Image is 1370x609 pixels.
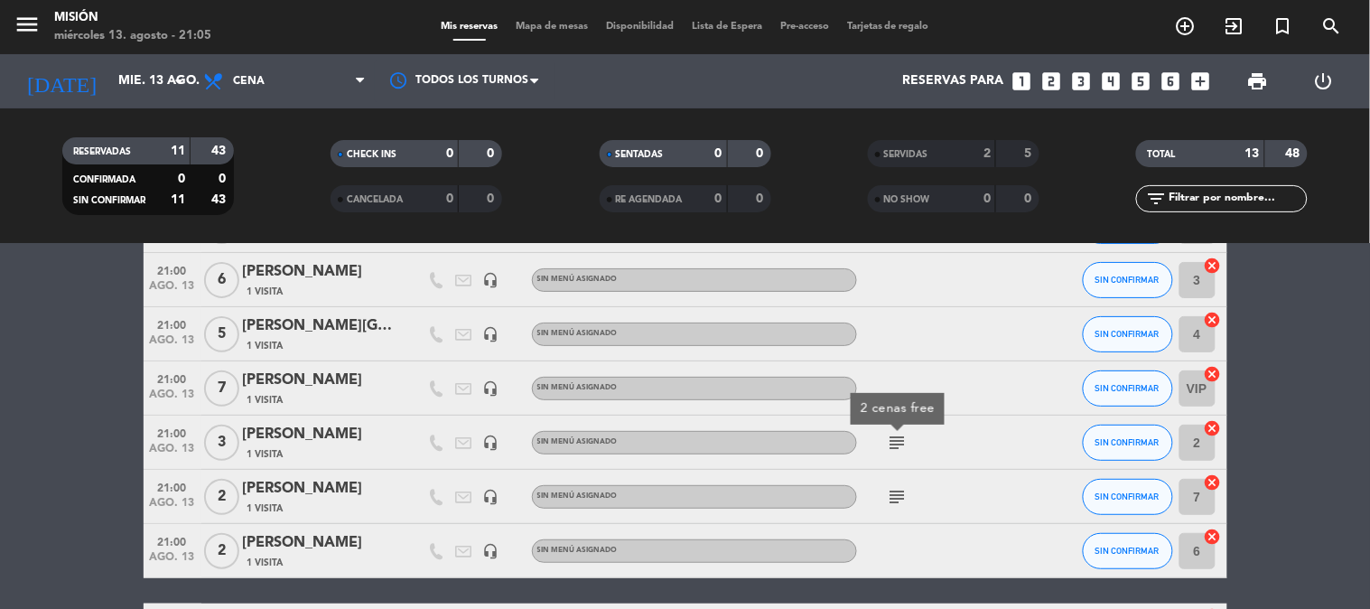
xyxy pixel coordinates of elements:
[1040,70,1064,93] i: looks_two
[1204,365,1222,383] i: cancel
[616,195,683,204] span: RE AGENDADA
[537,330,618,337] span: Sin menú asignado
[247,285,284,299] span: 1 Visita
[243,477,396,501] div: [PERSON_NAME]
[1204,528,1222,546] i: cancel
[983,147,991,160] strong: 2
[1100,70,1123,93] i: looks_4
[1167,189,1307,209] input: Filtrar por nombre...
[1272,15,1294,37] i: turned_in_not
[756,147,767,160] strong: 0
[1224,15,1245,37] i: exit_to_app
[1204,419,1222,437] i: cancel
[860,399,935,418] div: 2 cenas free
[150,259,195,280] span: 21:00
[483,272,499,288] i: headset_mic
[247,501,284,516] span: 1 Visita
[446,147,453,160] strong: 0
[150,334,195,355] span: ago. 13
[1024,192,1035,205] strong: 0
[150,280,195,301] span: ago. 13
[756,192,767,205] strong: 0
[243,531,396,555] div: [PERSON_NAME]
[211,193,229,206] strong: 43
[884,195,930,204] span: NO SHOW
[1321,15,1343,37] i: search
[178,173,185,185] strong: 0
[204,370,239,407] span: 7
[204,316,239,352] span: 5
[1083,533,1173,569] button: SIN CONFIRMAR
[243,314,396,338] div: [PERSON_NAME][GEOGRAPHIC_DATA]
[537,438,618,445] span: Sin menú asignado
[1070,70,1094,93] i: looks_3
[54,27,211,45] div: miércoles 13. agosto - 21:05
[54,9,211,27] div: Misión
[204,262,239,298] span: 6
[1095,329,1160,339] span: SIN CONFIRMAR
[150,497,195,518] span: ago. 13
[1024,147,1035,160] strong: 5
[1160,70,1183,93] i: looks_6
[983,192,991,205] strong: 0
[483,543,499,559] i: headset_mic
[171,145,185,157] strong: 11
[1291,54,1356,108] div: LOG OUT
[537,492,618,500] span: Sin menú asignado
[247,339,284,353] span: 1 Visita
[247,393,284,408] span: 1 Visita
[150,476,195,497] span: 21:00
[1083,370,1173,407] button: SIN CONFIRMAR
[887,486,909,508] i: subject
[1083,425,1173,461] button: SIN CONFIRMAR
[73,175,135,184] span: CONFIRMADA
[537,276,618,283] span: Sin menú asignado
[1095,492,1160,501] span: SIN CONFIRMAR
[171,193,185,206] strong: 11
[1083,316,1173,352] button: SIN CONFIRMAR
[1313,70,1335,92] i: power_settings_new
[1083,262,1173,298] button: SIN CONFIRMAR
[150,368,195,389] span: 21:00
[204,479,239,515] span: 2
[1130,70,1153,93] i: looks_5
[150,422,195,443] span: 21:00
[1245,147,1260,160] strong: 13
[1247,70,1269,92] span: print
[150,551,195,572] span: ago. 13
[884,150,928,159] span: SERVIDAS
[204,533,239,569] span: 2
[1147,150,1175,159] span: TOTAL
[1175,15,1197,37] i: add_circle_outline
[1095,383,1160,393] span: SIN CONFIRMAR
[73,147,131,156] span: RESERVADAS
[1083,479,1173,515] button: SIN CONFIRMAR
[715,192,722,205] strong: 0
[903,74,1004,89] span: Reservas para
[1189,70,1213,93] i: add_box
[1095,275,1160,285] span: SIN CONFIRMAR
[715,147,722,160] strong: 0
[483,326,499,342] i: headset_mic
[14,11,41,38] i: menu
[150,314,195,334] span: 21:00
[204,425,239,461] span: 3
[488,147,499,160] strong: 0
[1145,188,1167,210] i: filter_list
[616,150,664,159] span: SENTADAS
[219,173,229,185] strong: 0
[507,22,597,32] span: Mapa de mesas
[1204,311,1222,329] i: cancel
[14,11,41,44] button: menu
[211,145,229,157] strong: 43
[233,75,265,88] span: Cena
[73,196,145,205] span: SIN CONFIRMAR
[347,150,396,159] span: CHECK INS
[1286,147,1304,160] strong: 48
[483,435,499,451] i: headset_mic
[838,22,938,32] span: Tarjetas de regalo
[347,195,403,204] span: CANCELADA
[243,260,396,284] div: [PERSON_NAME]
[446,192,453,205] strong: 0
[488,192,499,205] strong: 0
